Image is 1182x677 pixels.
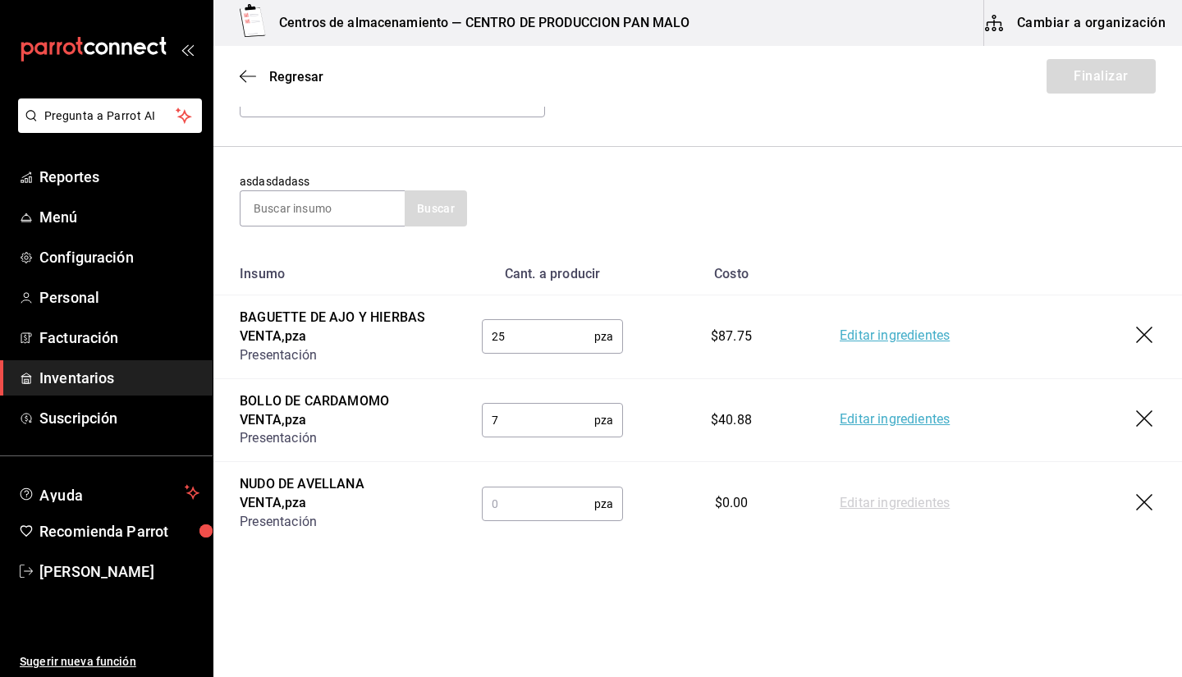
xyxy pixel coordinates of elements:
span: $40.88 [711,412,752,428]
button: Pregunta a Parrot AI [18,98,202,133]
th: Costo [649,253,813,295]
span: Menú [39,206,199,228]
div: BOLLO DE CARDAMOMO VENTA , pza [240,392,429,430]
a: Editar ingredientes [840,494,950,514]
span: Personal [39,286,199,309]
button: Regresar [240,69,323,85]
span: Recomienda Parrot [39,520,199,542]
span: Configuración [39,246,199,268]
span: Suscripción [39,407,199,429]
span: $0.00 [715,495,749,510]
a: Pregunta a Parrot AI [11,119,202,136]
span: $87.75 [711,328,752,344]
span: Facturación [39,327,199,349]
div: pza [482,403,623,437]
input: 0 [482,487,594,520]
div: pza [482,319,623,354]
div: BAGUETTE DE AJO Y HIERBAS VENTA , pza [240,309,429,346]
input: Buscar insumo [241,191,405,226]
div: Presentación [240,346,429,365]
div: NUDO DE AVELLANA VENTA , pza [240,475,429,513]
th: Insumo [213,253,456,295]
input: 0 [482,320,594,353]
div: pza [482,487,623,521]
span: Sugerir nueva función [20,653,199,670]
button: open_drawer_menu [181,43,194,56]
span: Pregunta a Parrot AI [44,107,176,125]
input: 0 [482,404,594,437]
span: Ayuda [39,483,178,502]
span: Regresar [269,69,323,85]
h3: Centros de almacenamiento — CENTRO DE PRODUCCION PAN MALO [266,13,690,33]
a: Editar ingredientes [840,410,950,430]
div: Presentación [240,429,429,448]
span: Reportes [39,166,199,188]
a: Editar ingredientes [840,327,950,346]
div: asdasdadass [240,173,467,226]
span: Inventarios [39,367,199,389]
span: [PERSON_NAME] [39,560,199,583]
div: Presentación [240,513,429,532]
th: Cant. a producir [456,253,649,295]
